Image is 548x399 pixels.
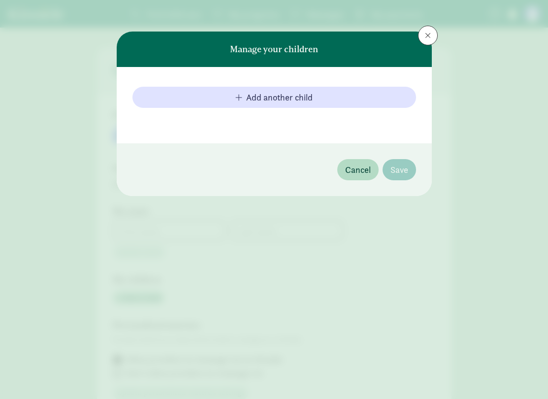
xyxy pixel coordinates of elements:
span: Save [390,163,408,176]
span: Cancel [345,163,371,176]
button: Save [383,159,416,180]
h6: Manage your children [230,44,318,54]
button: Add another child [132,87,416,108]
button: Cancel [337,159,379,180]
span: Add another child [246,91,313,104]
